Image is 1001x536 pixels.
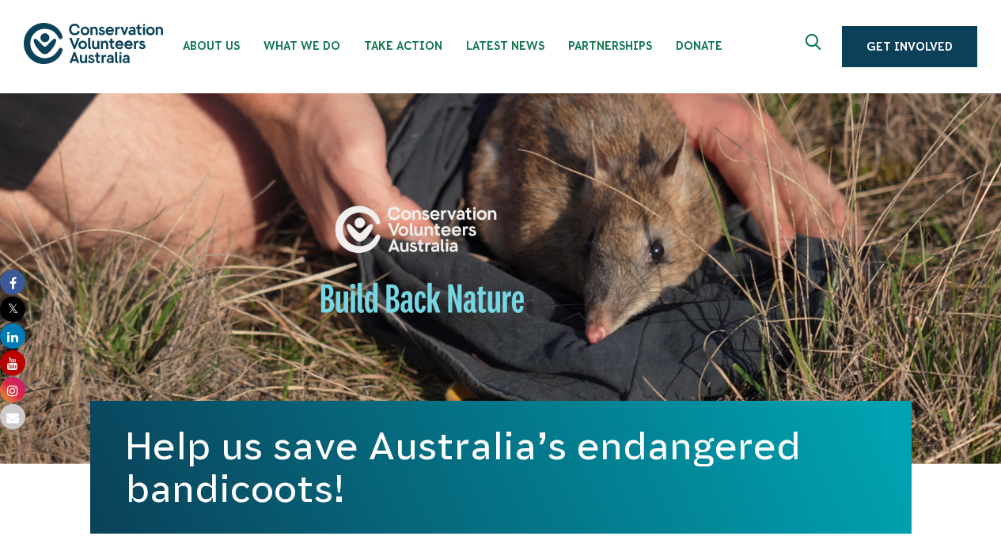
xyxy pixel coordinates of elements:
span: Take Action [364,40,442,52]
span: Partnerships [568,40,652,52]
img: logo.svg [24,23,163,63]
button: Expand search box Close search box [796,28,834,66]
span: What We Do [264,40,340,52]
span: Donate [676,40,722,52]
span: About Us [183,40,240,52]
a: Get Involved [842,26,977,67]
span: Expand search box [806,34,825,59]
span: Latest News [466,40,544,52]
h1: Help us save Australia’s endangered bandicoots! [125,425,877,510]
